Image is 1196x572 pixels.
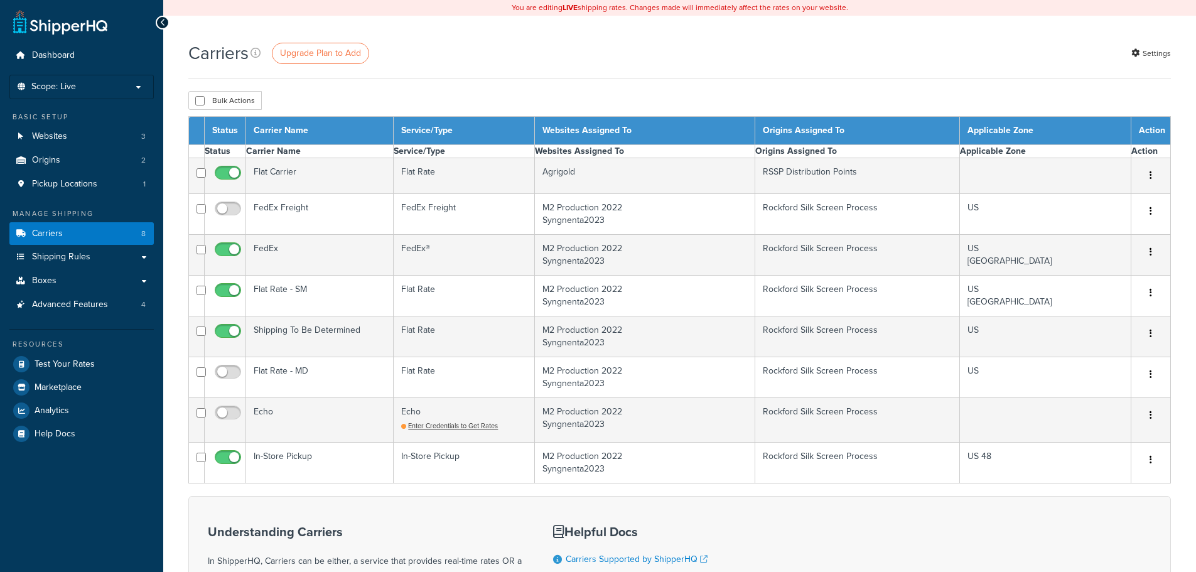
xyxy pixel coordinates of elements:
[408,421,498,431] span: Enter Credentials to Get Rates
[9,173,154,196] li: Pickup Locations
[32,299,108,310] span: Advanced Features
[9,269,154,293] a: Boxes
[566,553,708,566] a: Carriers Supported by ShipperHQ
[394,276,535,316] td: Flat Rate
[35,406,69,416] span: Analytics
[35,429,75,440] span: Help Docs
[246,398,394,443] td: Echo
[246,194,394,235] td: FedEx Freight
[9,353,154,375] a: Test Your Rates
[35,359,95,370] span: Test Your Rates
[272,43,369,64] a: Upgrade Plan to Add
[208,525,522,539] h3: Understanding Carriers
[535,158,755,194] td: Agrigold
[1131,145,1171,158] th: Action
[32,276,57,286] span: Boxes
[553,525,717,539] h3: Helpful Docs
[9,149,154,172] li: Origins
[9,399,154,422] a: Analytics
[246,443,394,483] td: In-Store Pickup
[188,41,249,65] h1: Carriers
[394,194,535,235] td: FedEx Freight
[959,443,1131,483] td: US 48
[280,46,361,60] span: Upgrade Plan to Add
[401,421,498,431] a: Enter Credentials to Get Rates
[32,50,75,61] span: Dashboard
[9,125,154,148] li: Websites
[246,316,394,357] td: Shipping To Be Determined
[535,398,755,443] td: M2 Production 2022 Syngnenta2023
[959,117,1131,145] th: Applicable Zone
[141,155,146,166] span: 2
[9,173,154,196] a: Pickup Locations 1
[535,235,755,276] td: M2 Production 2022 Syngnenta2023
[755,194,960,235] td: Rockford Silk Screen Process
[1131,45,1171,62] a: Settings
[205,145,246,158] th: Status
[535,443,755,483] td: M2 Production 2022 Syngnenta2023
[755,145,960,158] th: Origins Assigned To
[32,252,90,262] span: Shipping Rules
[959,316,1131,357] td: US
[141,229,146,239] span: 8
[246,276,394,316] td: Flat Rate - SM
[394,145,535,158] th: Service/Type
[394,235,535,276] td: FedEx®
[9,423,154,445] a: Help Docs
[9,208,154,219] div: Manage Shipping
[755,276,960,316] td: Rockford Silk Screen Process
[9,149,154,172] a: Origins 2
[394,117,535,145] th: Service/Type
[141,131,146,142] span: 3
[9,293,154,316] li: Advanced Features
[246,145,394,158] th: Carrier Name
[959,194,1131,235] td: US
[31,82,76,92] span: Scope: Live
[143,179,146,190] span: 1
[32,131,67,142] span: Websites
[535,276,755,316] td: M2 Production 2022 Syngnenta2023
[959,235,1131,276] td: US [GEOGRAPHIC_DATA]
[535,194,755,235] td: M2 Production 2022 Syngnenta2023
[9,44,154,67] a: Dashboard
[1131,117,1171,145] th: Action
[535,117,755,145] th: Websites Assigned To
[9,112,154,122] div: Basic Setup
[535,357,755,398] td: M2 Production 2022 Syngnenta2023
[394,158,535,194] td: Flat Rate
[535,316,755,357] td: M2 Production 2022 Syngnenta2023
[9,246,154,269] a: Shipping Rules
[246,357,394,398] td: Flat Rate - MD
[535,145,755,158] th: Websites Assigned To
[32,229,63,239] span: Carriers
[246,158,394,194] td: Flat Carrier
[205,117,246,145] th: Status
[188,91,262,110] button: Bulk Actions
[755,398,960,443] td: Rockford Silk Screen Process
[9,376,154,399] a: Marketplace
[9,222,154,246] li: Carriers
[9,293,154,316] a: Advanced Features 4
[9,339,154,350] div: Resources
[755,316,960,357] td: Rockford Silk Screen Process
[13,9,107,35] a: ShipperHQ Home
[246,235,394,276] td: FedEx
[755,158,960,194] td: RSSP Distribution Points
[959,276,1131,316] td: US [GEOGRAPHIC_DATA]
[394,443,535,483] td: In-Store Pickup
[755,117,960,145] th: Origins Assigned To
[141,299,146,310] span: 4
[32,179,97,190] span: Pickup Locations
[9,222,154,246] a: Carriers 8
[35,382,82,393] span: Marketplace
[394,316,535,357] td: Flat Rate
[959,357,1131,398] td: US
[755,357,960,398] td: Rockford Silk Screen Process
[755,443,960,483] td: Rockford Silk Screen Process
[394,357,535,398] td: Flat Rate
